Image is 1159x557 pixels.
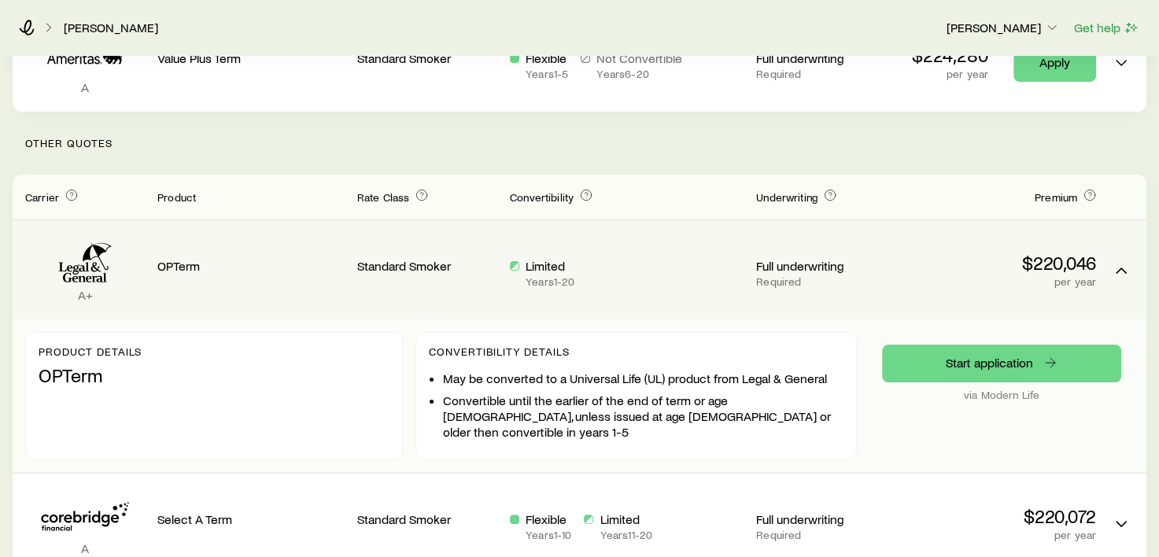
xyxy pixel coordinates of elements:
[429,345,843,358] p: Convertibility Details
[912,68,988,80] p: per year
[526,258,574,274] p: Limited
[882,345,1121,382] a: Start application
[357,190,410,204] span: Rate Class
[909,252,1096,274] p: $220,046
[909,529,1096,541] p: per year
[526,275,574,288] p: Years 1 - 20
[443,393,843,440] li: Convertible until the earlier of the end of term or age [DEMOGRAPHIC_DATA], unless issued at age ...
[1035,190,1077,204] span: Premium
[443,371,843,386] li: May be converted to a Universal Life (UL) product from Legal & General
[756,190,818,204] span: Underwriting
[357,50,497,66] p: Standard Smoker
[39,364,389,386] p: OPTerm
[596,68,682,80] p: Years 6 - 20
[25,540,145,556] p: A
[357,511,497,527] p: Standard Smoker
[600,511,652,527] p: Limited
[756,68,896,80] p: Required
[157,258,345,274] p: OPTerm
[1073,19,1140,37] button: Get help
[1013,44,1096,82] a: Apply
[946,19,1061,38] button: [PERSON_NAME]
[526,511,571,527] p: Flexible
[756,511,896,527] p: Full underwriting
[526,68,568,80] p: Years 1 - 5
[909,505,1096,527] p: $220,072
[756,50,896,66] p: Full underwriting
[510,190,574,204] span: Convertibility
[756,275,896,288] p: Required
[909,275,1096,288] p: per year
[25,287,145,303] p: A+
[157,190,196,204] span: Product
[39,345,389,358] p: Product details
[526,50,568,66] p: Flexible
[63,20,159,35] a: [PERSON_NAME]
[596,50,682,66] p: Not Convertible
[882,389,1121,401] p: via Modern Life
[600,529,652,541] p: Years 11 - 20
[526,529,571,541] p: Years 1 - 10
[25,190,59,204] span: Carrier
[947,20,1060,35] p: [PERSON_NAME]
[157,511,345,527] p: Select A Term
[357,258,497,274] p: Standard Smoker
[756,258,896,274] p: Full underwriting
[157,50,345,66] p: Value Plus Term
[25,79,145,95] p: A
[13,112,1146,175] p: Other Quotes
[756,529,896,541] p: Required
